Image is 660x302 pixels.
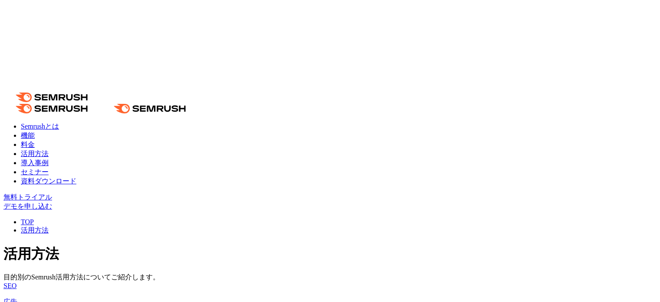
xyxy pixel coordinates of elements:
a: 無料トライアル [3,193,52,201]
a: SEO [3,282,657,290]
h1: 活用方法 [3,245,657,264]
a: TOP [21,218,34,226]
a: 活用方法 [21,226,49,234]
a: 活用方法 [21,150,49,157]
div: 目的別のSemrush活用方法についてご紹介します。 [3,273,657,282]
a: セミナー [21,168,49,176]
a: デモを申し込む [3,202,52,210]
a: Semrushとは [21,123,59,130]
a: 料金 [21,141,35,148]
a: 資料ダウンロード [21,177,76,185]
a: 機能 [21,132,35,139]
a: 導入事例 [21,159,49,166]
